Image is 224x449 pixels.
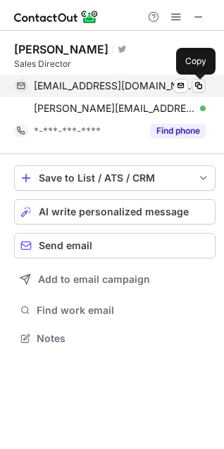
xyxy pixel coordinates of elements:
[14,58,216,70] div: Sales Director
[14,8,99,25] img: ContactOut v5.3.10
[14,199,216,224] button: AI write personalized message
[14,301,216,320] button: Find work email
[14,329,216,348] button: Notes
[14,42,108,56] div: [PERSON_NAME]
[39,172,191,184] div: Save to List / ATS / CRM
[37,304,210,317] span: Find work email
[150,124,206,138] button: Reveal Button
[14,233,216,258] button: Send email
[14,267,216,292] button: Add to email campaign
[39,240,92,251] span: Send email
[34,80,195,92] span: [EMAIL_ADDRESS][DOMAIN_NAME]
[37,332,210,345] span: Notes
[39,206,189,217] span: AI write personalized message
[14,165,216,191] button: save-profile-one-click
[38,274,150,285] span: Add to email campaign
[34,102,195,115] span: [PERSON_NAME][EMAIL_ADDRESS][DOMAIN_NAME]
